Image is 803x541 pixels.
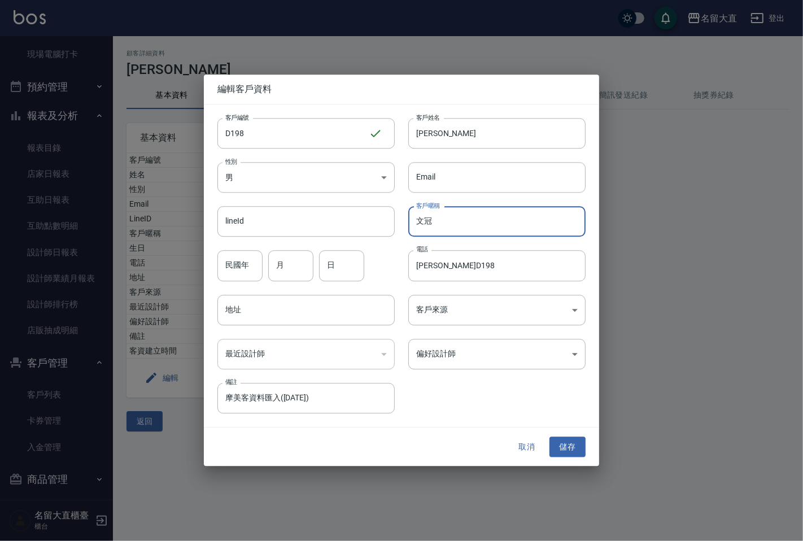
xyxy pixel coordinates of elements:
[549,437,586,457] button: 儲存
[225,113,249,121] label: 客戶編號
[509,437,545,457] button: 取消
[225,157,237,165] label: 性別
[416,246,428,254] label: 電話
[225,378,237,386] label: 備註
[217,162,395,193] div: 男
[416,113,440,121] label: 客戶姓名
[217,84,586,95] span: 編輯客戶資料
[416,202,440,210] label: 客戶暱稱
